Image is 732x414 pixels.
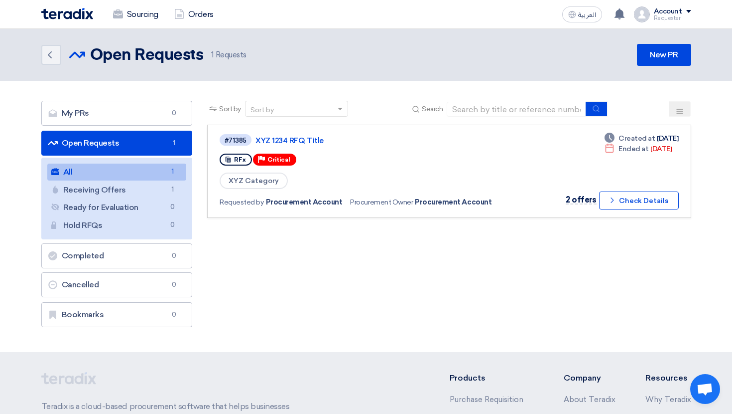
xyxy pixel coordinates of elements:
[578,11,596,18] span: العربية
[634,6,650,22] img: profile_test.png
[618,144,648,154] span: Ended at
[41,302,193,327] a: Bookmarks0
[350,197,413,207] span: Procurement Owner
[41,243,193,268] a: Completed0
[219,104,241,114] span: Sort by
[166,167,178,177] span: 1
[47,164,187,181] a: All
[566,195,596,205] span: 2 offers
[637,44,691,66] a: New PR
[605,144,672,154] div: [DATE]
[211,50,214,59] span: 1
[47,217,187,234] a: Hold RFQs
[166,202,178,212] span: 0
[168,108,180,118] span: 0
[266,197,343,207] span: Procurement Account
[564,372,615,384] li: Company
[250,105,274,115] div: Sort by
[564,395,615,404] a: About Teradix
[220,173,288,189] span: XYZ Category
[618,133,655,144] span: Created at
[599,192,679,209] button: Check Details
[255,136,504,145] a: XYZ 1234 RFQ Title
[447,102,586,117] input: Search by title or reference number
[166,185,178,195] span: 1
[166,220,178,230] span: 0
[562,6,602,22] button: العربية
[654,7,682,16] div: Account
[41,272,193,297] a: Cancelled0
[168,251,180,261] span: 0
[234,156,246,163] span: RFx
[225,137,246,144] div: #71385
[645,372,691,384] li: Resources
[415,197,491,207] span: Procurement Account
[168,310,180,320] span: 0
[690,374,720,404] div: Open chat
[90,45,204,65] h2: Open Requests
[168,138,180,148] span: 1
[47,182,187,199] a: Receiving Offers
[166,3,222,25] a: Orders
[605,133,678,144] div: [DATE]
[211,49,246,61] span: Requests
[168,280,180,290] span: 0
[41,101,193,126] a: My PRs0
[450,395,523,404] a: Purchase Requisition
[220,197,263,207] span: Requested by
[422,104,443,114] span: Search
[47,199,187,216] a: Ready for Evaluation
[41,8,93,19] img: Teradix logo
[41,131,193,156] a: Open Requests1
[450,372,534,384] li: Products
[645,395,691,404] a: Why Teradix
[654,15,691,21] div: Requester
[267,156,290,163] span: Critical
[105,3,166,25] a: Sourcing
